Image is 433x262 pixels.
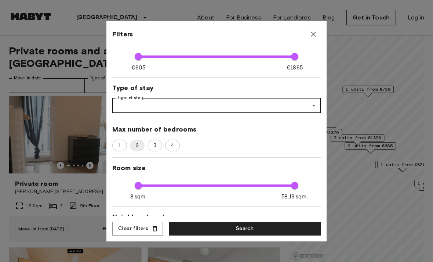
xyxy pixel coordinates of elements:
[112,140,127,151] div: 1
[130,140,145,151] div: 2
[169,222,321,236] button: Search
[281,193,308,201] span: 58.19 sqm.
[117,95,143,101] label: Type of stay
[148,140,162,151] div: 3
[287,64,303,72] span: €1865
[112,83,321,92] span: Type of stay
[112,164,321,172] span: Room size
[130,193,147,201] span: 8 sqm.
[112,30,133,39] span: Filters
[131,142,143,149] span: 2
[112,212,321,221] span: Neighbourhoods
[165,140,180,151] div: 4
[167,142,178,149] span: 4
[112,222,163,236] button: Clear filters
[149,142,160,149] span: 3
[112,125,321,134] span: Max number of bedrooms
[131,64,145,72] span: €605
[114,142,124,149] span: 1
